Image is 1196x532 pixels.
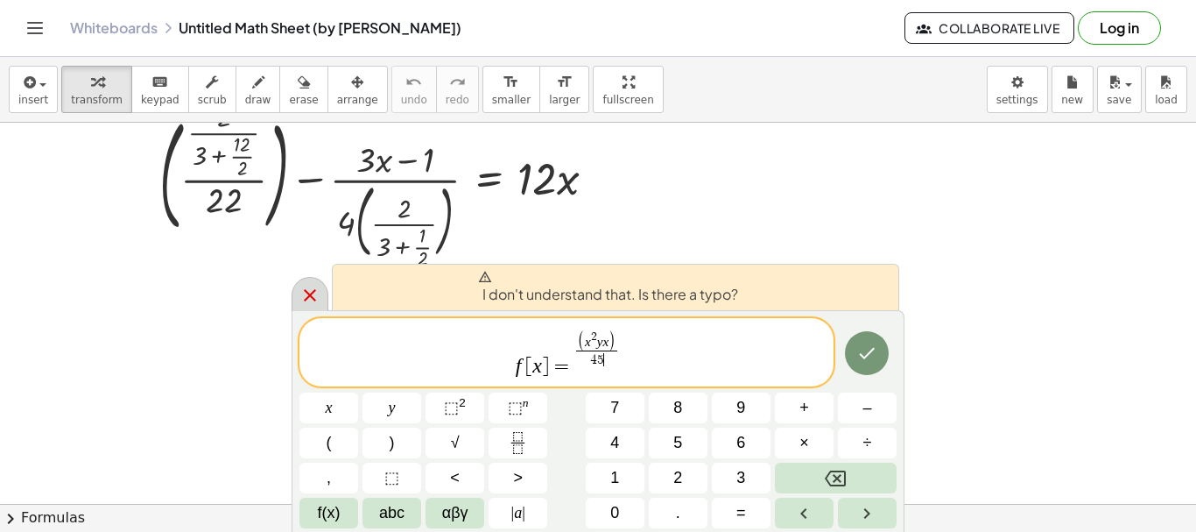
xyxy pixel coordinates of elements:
button: Squared [426,393,484,423]
span: + [799,396,809,420]
span: ⬚ [444,399,459,416]
i: keyboard [151,72,168,93]
span: 7 [610,396,619,420]
button: ) [362,428,421,458]
span: 8 [673,396,682,420]
button: Square root [426,428,484,458]
span: = [549,356,574,377]
button: Superscript [489,393,547,423]
span: 2 [673,466,682,490]
button: Backspace [775,463,897,493]
span: undo [401,94,427,106]
span: draw [245,94,271,106]
button: fullscreen [593,66,663,113]
button: draw [236,66,281,113]
button: load [1145,66,1187,113]
button: . [649,498,707,528]
button: Collaborate Live [904,12,1074,44]
span: a [511,501,525,525]
button: ( [299,428,358,458]
span: | [522,504,525,521]
span: arrange [337,94,378,106]
span: erase [289,94,318,106]
span: ÷ [863,431,872,455]
i: undo [405,72,422,93]
button: 6 [712,428,770,458]
span: x [326,396,333,420]
button: keyboardkeypad [131,66,189,113]
span: 1 [610,466,619,490]
a: Whiteboards [70,19,158,37]
button: Greater than [489,463,547,493]
span: 3 [736,466,745,490]
button: Times [775,428,834,458]
span: keypad [141,94,179,106]
button: Functions [299,498,358,528]
span: ] [542,356,549,377]
button: Log in [1078,11,1161,45]
span: ) [390,431,395,455]
span: y [389,396,396,420]
button: erase [279,66,327,113]
span: 2 [591,330,597,343]
span: < [450,466,460,490]
button: transform [61,66,132,113]
button: Toggle navigation [21,14,49,42]
i: format_size [503,72,519,93]
span: 0 [610,501,619,525]
span: ( [578,330,586,351]
var: f [516,354,522,377]
button: format_sizelarger [539,66,589,113]
span: ⬚ [508,399,523,416]
span: = [736,501,746,525]
var: x [602,335,609,349]
span: 4 [590,353,597,366]
button: Left arrow [775,498,834,528]
var: y [597,335,603,349]
button: Plus [775,393,834,423]
span: Collaborate Live [919,20,1059,36]
button: new [1052,66,1094,113]
button: save [1097,66,1142,113]
button: 9 [712,393,770,423]
span: 5 [673,431,682,455]
button: 3 [712,463,770,493]
button: Equals [712,498,770,528]
button: 1 [586,463,644,493]
button: , [299,463,358,493]
span: settings [996,94,1038,106]
span: ( [327,431,332,455]
button: Placeholder [362,463,421,493]
span: fullscreen [602,94,653,106]
button: Minus [838,393,897,423]
span: × [799,431,809,455]
span: save [1107,94,1131,106]
button: Divide [838,428,897,458]
button: Done [845,331,889,375]
button: insert [9,66,58,113]
sup: n [523,396,529,409]
span: load [1155,94,1178,106]
span: abc [379,501,405,525]
button: format_sizesmaller [482,66,540,113]
span: smaller [492,94,531,106]
span: 5 [597,353,604,366]
span: . [676,501,680,525]
sup: 2 [459,396,466,409]
button: 0 [586,498,644,528]
span: redo [446,94,469,106]
span: 4 [610,431,619,455]
span: ⬚ [384,466,399,490]
i: redo [449,72,466,93]
span: I don't understand that. Is there a typo? [478,270,738,305]
button: Absolute value [489,498,547,528]
span: transform [71,94,123,106]
span: , [327,466,331,490]
span: | [511,504,515,521]
span: ) [609,330,616,351]
span: new [1061,94,1083,106]
button: Greek alphabet [426,498,484,528]
button: 8 [649,393,707,423]
span: scrub [198,94,227,106]
var: x [585,335,591,349]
